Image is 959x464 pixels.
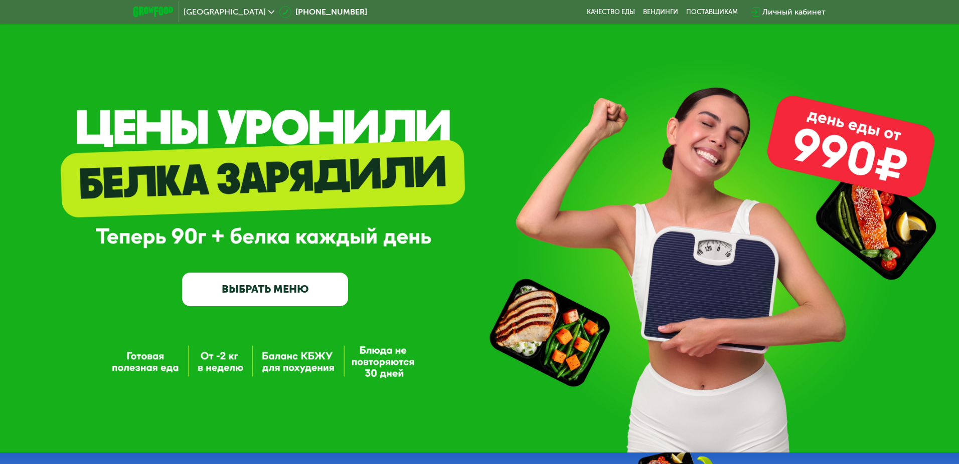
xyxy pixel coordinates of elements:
a: [PHONE_NUMBER] [279,6,367,18]
a: Качество еды [587,8,635,16]
div: Личный кабинет [762,6,826,18]
a: Вендинги [643,8,678,16]
div: поставщикам [686,8,738,16]
a: ВЫБРАТЬ МЕНЮ [182,273,348,306]
span: [GEOGRAPHIC_DATA] [184,8,266,16]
